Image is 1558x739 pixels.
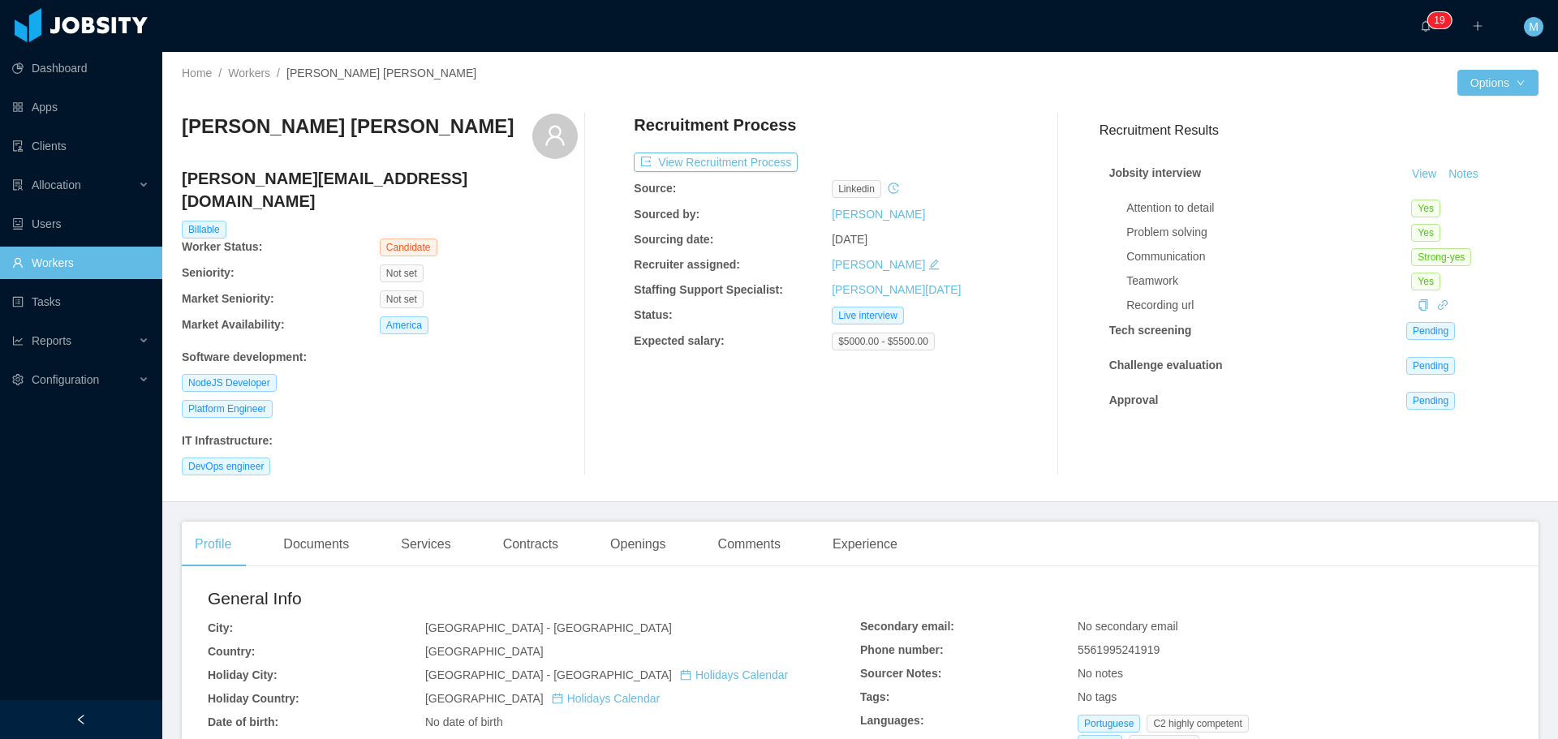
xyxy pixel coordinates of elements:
[1437,299,1448,311] i: icon: link
[388,522,463,567] div: Services
[1109,359,1223,372] strong: Challenge evaluation
[1406,322,1455,340] span: Pending
[182,167,578,213] h4: [PERSON_NAME][EMAIL_ADDRESS][DOMAIN_NAME]
[860,690,889,703] b: Tags:
[832,333,935,350] span: $5000.00 - $5500.00
[1442,165,1485,184] button: Notes
[888,183,899,194] i: icon: history
[12,247,149,279] a: icon: userWorkers
[1100,120,1539,140] h3: Recruitment Results
[208,692,299,705] b: Holiday Country:
[1418,297,1429,314] div: Copy
[832,258,925,271] a: [PERSON_NAME]
[1420,20,1431,32] i: icon: bell
[1126,248,1411,265] div: Communication
[634,153,798,172] button: icon: exportView Recruitment Process
[380,264,424,282] span: Not set
[32,373,99,386] span: Configuration
[12,91,149,123] a: icon: appstoreApps
[1109,324,1192,337] strong: Tech screening
[1126,200,1411,217] div: Attention to detail
[1411,248,1471,266] span: Strong-yes
[1147,715,1248,733] span: C2 highly competent
[12,179,24,191] i: icon: solution
[832,233,867,246] span: [DATE]
[1411,200,1440,217] span: Yes
[1126,224,1411,241] div: Problem solving
[680,668,788,681] a: icon: calendarHolidays Calendar
[182,266,235,279] b: Seniority:
[182,318,285,331] b: Market Availability:
[32,334,71,347] span: Reports
[12,52,149,84] a: icon: pie-chartDashboard
[208,668,278,681] b: Holiday City:
[12,335,24,346] i: icon: line-chart
[1411,224,1440,242] span: Yes
[12,286,149,318] a: icon: profileTasks
[597,522,679,567] div: Openings
[680,669,691,681] i: icon: calendar
[928,259,940,270] i: icon: edit
[12,374,24,385] i: icon: setting
[1437,299,1448,311] a: icon: link
[860,643,944,656] b: Phone number:
[1406,357,1455,375] span: Pending
[1406,392,1455,410] span: Pending
[1109,166,1202,179] strong: Jobsity interview
[12,208,149,240] a: icon: robotUsers
[208,645,255,658] b: Country:
[1529,17,1539,37] span: M
[218,67,222,79] span: /
[1472,20,1483,32] i: icon: plus
[425,715,503,728] span: No date of birth
[634,114,796,136] h4: Recruitment Process
[228,67,270,79] a: Workers
[634,233,713,246] b: Sourcing date:
[425,668,788,681] span: [GEOGRAPHIC_DATA] - [GEOGRAPHIC_DATA]
[832,208,925,221] a: [PERSON_NAME]
[1440,12,1445,28] p: 9
[832,283,961,296] a: [PERSON_NAME][DATE]
[552,693,563,704] i: icon: calendar
[1109,393,1159,406] strong: Approval
[380,316,428,334] span: America
[182,350,307,363] b: Software development :
[634,208,699,221] b: Sourced by:
[634,156,798,169] a: icon: exportView Recruitment Process
[1078,689,1513,706] div: No tags
[425,692,660,705] span: [GEOGRAPHIC_DATA]
[182,114,514,140] h3: [PERSON_NAME] [PERSON_NAME]
[552,692,660,705] a: icon: calendarHolidays Calendar
[277,67,280,79] span: /
[832,180,881,198] span: linkedin
[12,130,149,162] a: icon: auditClients
[182,240,262,253] b: Worker Status:
[182,522,244,567] div: Profile
[634,283,783,296] b: Staffing Support Specialist:
[1126,273,1411,290] div: Teamwork
[182,292,274,305] b: Market Seniority:
[380,290,424,308] span: Not set
[544,124,566,147] i: icon: user
[820,522,910,567] div: Experience
[208,621,233,634] b: City:
[380,238,437,256] span: Candidate
[182,434,273,447] b: IT Infrastructure :
[182,67,212,79] a: Home
[425,645,544,658] span: [GEOGRAPHIC_DATA]
[286,67,476,79] span: [PERSON_NAME] [PERSON_NAME]
[182,458,270,475] span: DevOps engineer
[182,400,273,418] span: Platform Engineer
[1078,667,1123,680] span: No notes
[705,522,794,567] div: Comments
[634,334,724,347] b: Expected salary:
[1427,12,1451,28] sup: 19
[1126,297,1411,314] div: Recording url
[634,182,676,195] b: Source:
[270,522,362,567] div: Documents
[860,667,941,680] b: Sourcer Notes:
[208,715,278,728] b: Date of birth:
[832,307,904,324] span: Live interview
[425,621,672,634] span: [GEOGRAPHIC_DATA] - [GEOGRAPHIC_DATA]
[860,620,954,633] b: Secondary email:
